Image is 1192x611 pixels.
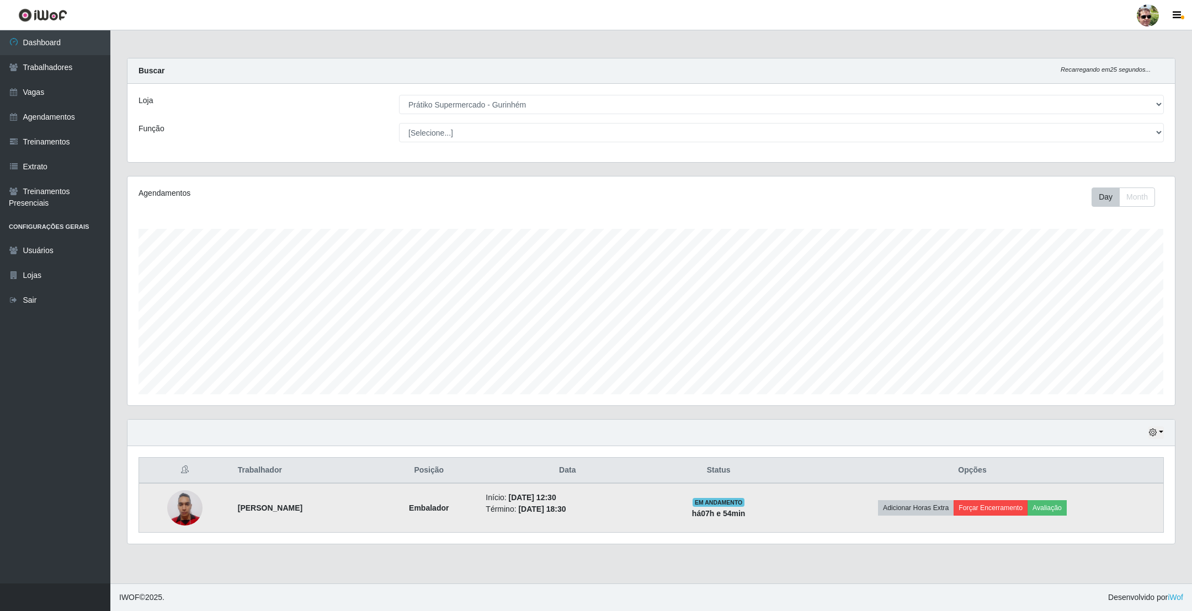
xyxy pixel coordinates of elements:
[692,509,746,518] strong: há 07 h e 54 min
[1061,66,1151,73] i: Recarregando em 25 segundos...
[1168,593,1183,602] a: iWof
[139,66,164,75] strong: Buscar
[379,458,479,484] th: Posição
[139,123,164,135] label: Função
[518,505,566,513] time: [DATE] 18:30
[1119,187,1155,207] button: Month
[878,500,954,516] button: Adicionar Horas Extra
[409,503,449,512] strong: Embalador
[1092,187,1120,207] button: Day
[167,484,203,531] img: 1747520366813.jpeg
[1092,187,1164,207] div: Toolbar with button groups
[1108,592,1183,603] span: Desenvolvido por
[139,95,153,106] label: Loja
[1028,500,1067,516] button: Avaliação
[509,493,556,502] time: [DATE] 12:30
[656,458,781,484] th: Status
[119,592,164,603] span: © 2025 .
[1092,187,1155,207] div: First group
[486,503,649,515] li: Término:
[486,492,649,503] li: Início:
[479,458,656,484] th: Data
[119,593,140,602] span: IWOF
[238,503,302,512] strong: [PERSON_NAME]
[693,498,745,507] span: EM ANDAMENTO
[954,500,1028,516] button: Forçar Encerramento
[18,8,67,22] img: CoreUI Logo
[139,187,556,199] div: Agendamentos
[231,458,379,484] th: Trabalhador
[781,458,1163,484] th: Opções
